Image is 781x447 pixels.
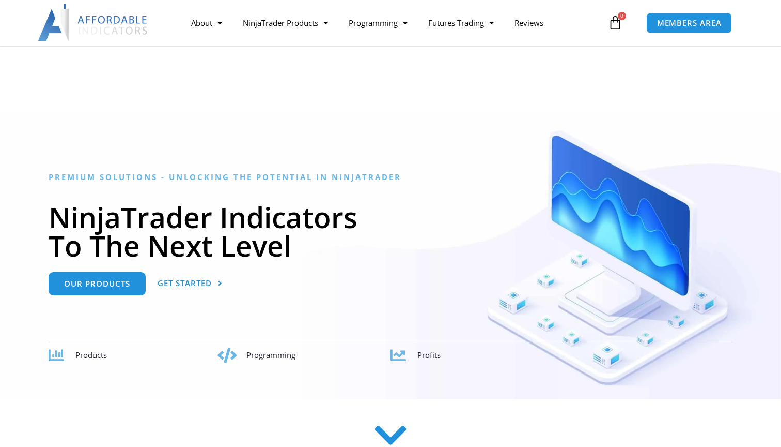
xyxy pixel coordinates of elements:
span: 0 [618,12,626,20]
h6: Premium Solutions - Unlocking the Potential in NinjaTrader [49,172,733,182]
a: MEMBERS AREA [646,12,732,34]
span: Products [75,350,107,360]
span: MEMBERS AREA [657,19,722,27]
h1: NinjaTrader Indicators To The Next Level [49,203,733,260]
a: About [181,11,232,35]
a: Our Products [49,272,146,295]
a: Reviews [504,11,554,35]
a: 0 [592,8,638,38]
a: Futures Trading [418,11,504,35]
span: Profits [417,350,441,360]
a: Programming [338,11,418,35]
span: Programming [246,350,295,360]
img: LogoAI | Affordable Indicators – NinjaTrader [38,4,149,41]
span: Our Products [64,280,130,288]
span: Get Started [158,279,212,287]
nav: Menu [181,11,605,35]
a: NinjaTrader Products [232,11,338,35]
a: Get Started [158,272,223,295]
